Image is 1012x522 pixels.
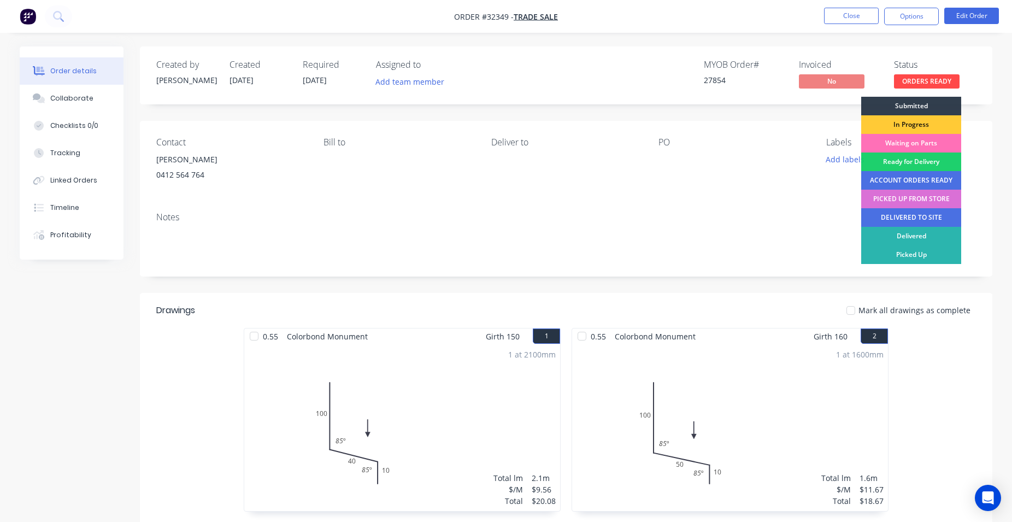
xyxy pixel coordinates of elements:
div: Linked Orders [50,175,97,185]
div: ACCOUNT ORDERS READY [861,171,961,190]
div: 1.6m [860,472,884,484]
span: [DATE] [303,75,327,85]
div: 1 at 2100mm [508,349,556,360]
div: Required [303,60,363,70]
div: 0412 564 764 [156,167,306,183]
div: $/M [821,484,851,495]
div: Created [230,60,290,70]
div: 2.1m [532,472,556,484]
span: 0.55 [586,329,610,344]
span: No [799,74,864,88]
div: Collaborate [50,93,93,103]
div: Assigned to [376,60,485,70]
span: 0.55 [258,329,283,344]
div: Drawings [156,304,195,317]
a: TRADE SALE [514,11,558,22]
button: Checklists 0/0 [20,112,123,139]
div: PO [658,137,808,148]
div: 27854 [704,74,786,86]
div: Total [821,495,851,507]
div: 1 at 1600mm [836,349,884,360]
div: Profitability [50,230,91,240]
div: Bill to [323,137,473,148]
div: Total lm [821,472,851,484]
div: Contact [156,137,306,148]
button: Profitability [20,221,123,249]
button: Order details [20,57,123,85]
div: Ready for Delivery [861,153,961,171]
div: Total lm [493,472,523,484]
div: Created by [156,60,216,70]
div: Total [493,495,523,507]
div: PICKED UP FROM STORE [861,190,961,208]
div: 0100401085º85º1 at 2100mmTotal lm$/MTotal2.1m$9.56$20.08 [244,344,560,511]
span: Colorbond Monument [610,329,700,344]
div: $20.08 [532,495,556,507]
div: DELIVERED TO SITE [861,208,961,227]
div: $11.67 [860,484,884,495]
div: Timeline [50,203,79,213]
div: $9.56 [532,484,556,495]
div: Notes [156,212,976,222]
span: Girth 150 [486,329,520,344]
button: Linked Orders [20,167,123,194]
div: Open Intercom Messenger [975,485,1001,511]
div: Order details [50,66,97,76]
div: Status [894,60,976,70]
span: [DATE] [230,75,254,85]
button: Tracking [20,139,123,167]
span: Order #32349 - [454,11,514,22]
div: $/M [493,484,523,495]
div: Waiting on Parts [861,134,961,153]
div: Tracking [50,148,80,158]
div: In Progress [861,115,961,134]
span: Colorbond Monument [283,329,372,344]
button: Edit Order [944,8,999,24]
div: Invoiced [799,60,881,70]
button: ORDERS READY [894,74,960,91]
button: Collaborate [20,85,123,112]
div: Delivered [861,227,961,245]
button: 1 [533,329,560,344]
button: Add team member [376,74,450,89]
div: Checklists 0/0 [50,121,98,131]
div: MYOB Order # [704,60,786,70]
div: Picked Up [861,245,961,264]
span: ORDERS READY [894,74,960,88]
div: Deliver to [491,137,641,148]
button: Add labels [820,152,870,167]
div: [PERSON_NAME] [156,74,216,86]
div: [PERSON_NAME]0412 564 764 [156,152,306,187]
button: Options [884,8,939,25]
div: [PERSON_NAME] [156,152,306,167]
div: Labels [826,137,976,148]
div: 0100501085º85º1 at 1600mmTotal lm$/MTotal1.6m$11.67$18.67 [572,344,888,511]
button: Close [824,8,879,24]
div: Submitted [861,97,961,115]
span: Girth 160 [814,329,848,344]
div: $18.67 [860,495,884,507]
button: 2 [861,329,888,344]
button: Add team member [370,74,450,89]
img: Factory [20,8,36,25]
button: Timeline [20,194,123,221]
